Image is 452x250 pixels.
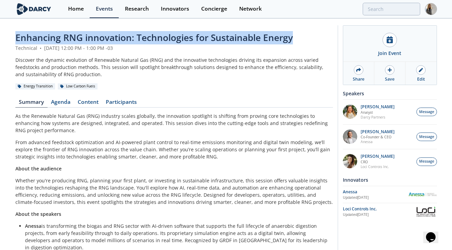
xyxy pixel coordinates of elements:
[361,135,395,139] p: Co-Founder & CEO
[343,129,357,144] img: 1fdb2308-3d70-46db-bc64-f6eabefcce4d
[419,159,434,164] span: Message
[343,105,357,119] img: fddc0511-1997-4ded-88a0-30228072d75f
[416,157,437,166] button: Message
[353,76,364,82] div: Share
[419,109,434,115] span: Message
[15,112,333,134] p: As the Renewable Natural Gas (RNG) industry scales globally, the innovation spotlight is shifting...
[343,154,357,168] img: 737ad19b-6c50-4cdf-92c7-29f5966a019e
[15,56,333,78] div: Discover the dynamic evolution of Renewable Natural Gas (RNG) and the innovative technologies dri...
[416,108,437,116] button: Message
[408,193,437,196] img: Anessa
[48,99,74,108] a: Agenda
[425,3,437,15] img: Profile
[343,189,408,195] div: Anessa
[343,212,415,218] div: Updated [DATE]
[419,134,434,140] span: Message
[125,6,149,12] div: Research
[343,195,408,200] div: Updated [DATE]
[15,3,53,15] img: logo-wide.svg
[15,83,55,89] div: Energy Transition
[58,83,98,89] div: Low Carbon Fuels
[161,6,189,12] div: Innovators
[361,110,395,115] p: Analyst
[15,139,333,160] p: From advanced feedstock optimization and AI-powered plant control to real-time emissions monitori...
[68,6,84,12] div: Home
[361,164,395,169] p: Loci Controls Inc.
[423,223,445,243] iframe: chat widget
[102,99,141,108] a: Participants
[15,211,61,217] strong: About the speakers
[343,174,437,186] div: Innovators
[378,50,401,57] div: Join Event
[15,177,333,206] p: Whether you're producing RNG, planning your first plant, or investing in sustainable infrastructu...
[74,99,102,108] a: Content
[15,165,62,172] strong: About the audience
[415,206,437,218] img: Loci Controls Inc.
[361,115,395,120] p: Darcy Partners
[39,45,43,51] span: •
[15,99,48,108] a: Summary
[239,6,262,12] div: Network
[417,76,425,82] div: Edit
[343,189,437,200] a: Anessa Updated[DATE] Anessa
[343,206,415,212] div: Loci Controls Inc.
[361,105,395,109] p: [PERSON_NAME]
[363,3,420,15] input: Advanced Search
[15,44,333,52] div: Technical [DATE] 12:00 PM - 1:00 PM -03
[361,139,395,144] p: Anessa
[96,6,113,12] div: Events
[361,129,395,134] p: [PERSON_NAME]
[343,206,437,218] a: Loci Controls Inc. Updated[DATE] Loci Controls Inc.
[405,62,436,85] a: Edit
[25,223,41,229] strong: Anessa
[361,159,395,164] p: CRO
[385,76,395,82] div: Save
[15,31,293,44] span: Enhancing RNG innovation: Technologies for Sustainable Energy
[343,87,437,99] div: Speakers
[361,154,395,159] p: [PERSON_NAME]
[416,133,437,141] button: Message
[201,6,227,12] div: Concierge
